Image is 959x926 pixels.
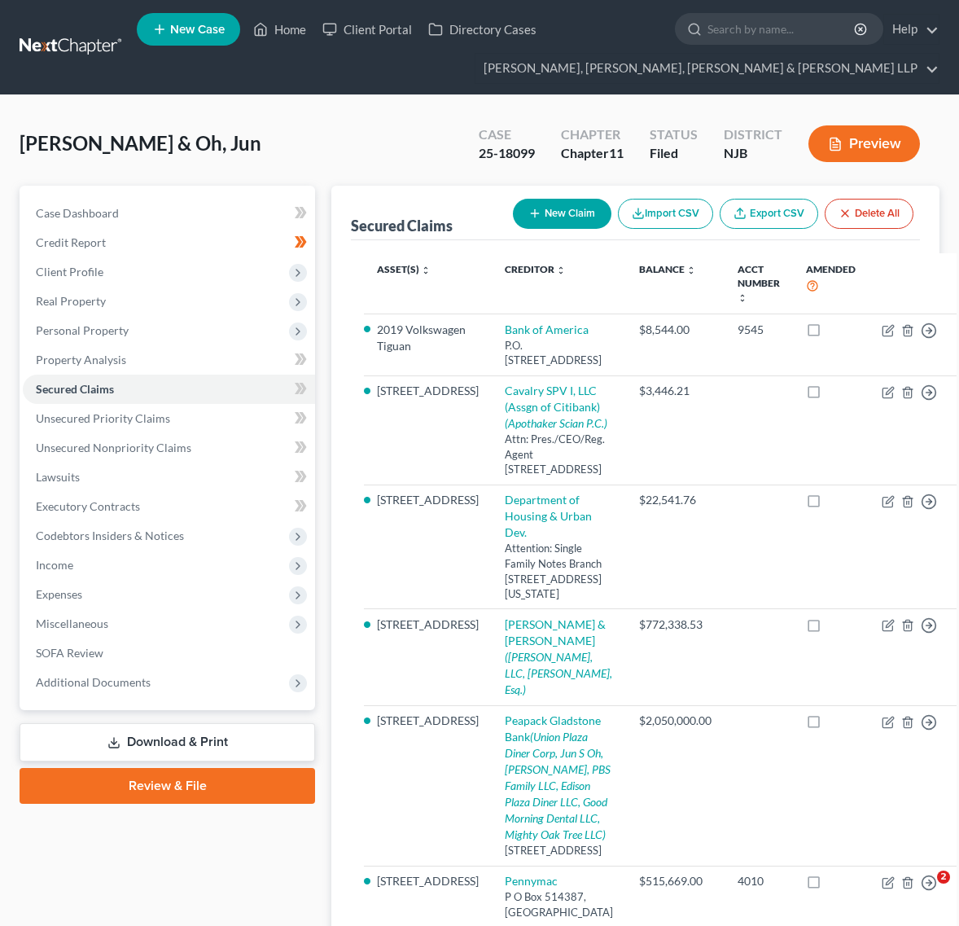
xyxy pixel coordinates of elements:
a: Acct Number unfold_more [738,263,780,303]
div: NJB [724,144,782,163]
div: [STREET_ADDRESS] [505,843,613,858]
a: Department of Housing & Urban Dev. [505,493,592,539]
a: Asset(s) unfold_more [377,263,431,275]
div: Case [479,125,535,144]
button: Preview [808,125,920,162]
li: [STREET_ADDRESS] [377,383,479,399]
th: Amended [793,253,869,314]
span: SOFA Review [36,646,103,660]
span: Miscellaneous [36,617,108,630]
i: ([PERSON_NAME], LLC, [PERSON_NAME], Esq.) [505,650,612,696]
a: Cavalry SPV I, LLC (Assgn of Citibank)(Apothaker Scian P.C.) [505,384,607,430]
a: Directory Cases [420,15,545,44]
li: [STREET_ADDRESS] [377,617,479,633]
i: (Apothaker Scian P.C.) [505,416,607,430]
span: 2 [937,871,950,884]
a: Export CSV [720,199,818,229]
div: P.O. [STREET_ADDRESS] [505,338,613,368]
div: 4010 [738,873,780,889]
div: Attn: Pres./CEO/Reg. Agent [STREET_ADDRESS] [505,432,613,477]
a: Home [245,15,314,44]
a: Client Portal [314,15,420,44]
a: Review & File [20,768,315,804]
div: 9545 [738,322,780,338]
span: Expenses [36,587,82,601]
span: Unsecured Nonpriority Claims [36,441,191,454]
i: (Union Plaza Diner Corp, Jun S Oh, [PERSON_NAME], PBS Family LLC, Edison Plaza Diner LLC, Good Mo... [505,730,611,841]
span: New Case [170,24,225,36]
div: $22,541.76 [639,492,712,508]
div: $8,544.00 [639,322,712,338]
div: P O Box 514387, [GEOGRAPHIC_DATA] [505,889,613,919]
div: District [724,125,782,144]
a: Unsecured Priority Claims [23,404,315,433]
span: Unsecured Priority Claims [36,411,170,425]
span: Additional Documents [36,675,151,689]
div: 25-18099 [479,144,535,163]
span: Credit Report [36,235,106,249]
a: Peapack Gladstone Bank(Union Plaza Diner Corp, Jun S Oh, [PERSON_NAME], PBS Family LLC, Edison Pl... [505,713,611,841]
i: unfold_more [556,266,566,275]
a: Pennymac [505,874,558,888]
iframe: Intercom live chat [904,871,943,910]
button: New Claim [513,199,611,229]
div: $3,446.21 [639,383,712,399]
li: 2019 Volkswagen Tiguan [377,322,479,354]
i: unfold_more [421,266,431,275]
div: Chapter [561,144,624,163]
span: Executory Contracts [36,499,140,513]
div: Attention: Single Family Notes Branch [STREET_ADDRESS][US_STATE] [505,541,613,601]
a: Property Analysis [23,345,315,375]
i: unfold_more [686,266,696,275]
a: Unsecured Nonpriority Claims [23,433,315,463]
li: [STREET_ADDRESS] [377,492,479,508]
span: Codebtors Insiders & Notices [36,529,184,542]
a: Help [884,15,939,44]
a: Secured Claims [23,375,315,404]
a: Creditor unfold_more [505,263,566,275]
div: $772,338.53 [639,617,712,633]
div: Chapter [561,125,624,144]
span: Secured Claims [36,382,114,396]
span: Client Profile [36,265,103,279]
li: [STREET_ADDRESS] [377,873,479,889]
a: [PERSON_NAME], [PERSON_NAME], [PERSON_NAME] & [PERSON_NAME] LLP [475,54,939,83]
div: $2,050,000.00 [639,713,712,729]
a: SOFA Review [23,639,315,668]
button: Delete All [825,199,913,229]
input: Search by name... [707,14,856,44]
li: [STREET_ADDRESS] [377,713,479,729]
span: Real Property [36,294,106,308]
a: Lawsuits [23,463,315,492]
span: Lawsuits [36,470,80,484]
i: unfold_more [738,293,747,303]
a: [PERSON_NAME] & [PERSON_NAME]([PERSON_NAME], LLC, [PERSON_NAME], Esq.) [505,617,612,696]
div: Filed [650,144,698,163]
a: Download & Print [20,723,315,761]
span: Income [36,558,73,572]
span: Property Analysis [36,353,126,366]
span: Personal Property [36,323,129,337]
button: Import CSV [618,199,713,229]
span: 11 [609,145,624,160]
a: Balance unfold_more [639,263,696,275]
div: Secured Claims [351,216,453,235]
span: Case Dashboard [36,206,119,220]
span: [PERSON_NAME] & Oh, Jun [20,131,261,155]
a: Case Dashboard [23,199,315,228]
div: $515,669.00 [639,873,712,889]
a: Executory Contracts [23,492,315,521]
a: Bank of America [505,323,589,336]
a: Credit Report [23,228,315,257]
div: Status [650,125,698,144]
